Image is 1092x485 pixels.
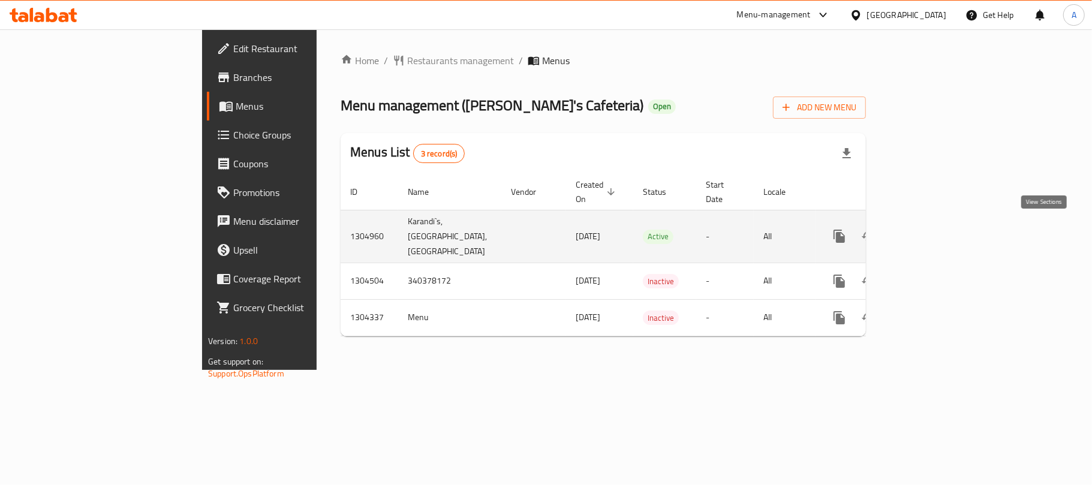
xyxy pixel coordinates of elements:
[208,366,284,381] a: Support.OpsPlatform
[576,309,600,325] span: [DATE]
[643,275,679,288] span: Inactive
[207,92,384,121] a: Menus
[754,210,816,263] td: All
[754,263,816,299] td: All
[233,243,375,257] span: Upsell
[643,185,682,199] span: Status
[207,63,384,92] a: Branches
[341,174,950,336] table: enhanced table
[816,174,950,210] th: Actions
[341,92,643,119] span: Menu management ( [PERSON_NAME]'s Cafeteria )
[519,53,523,68] li: /
[207,236,384,264] a: Upsell
[832,139,861,168] div: Export file
[413,144,465,163] div: Total records count
[854,303,883,332] button: Change Status
[393,53,514,68] a: Restaurants management
[208,333,237,349] span: Version:
[737,8,811,22] div: Menu-management
[398,299,501,336] td: Menu
[233,300,375,315] span: Grocery Checklist
[239,333,258,349] span: 1.0.0
[643,230,673,243] span: Active
[854,267,883,296] button: Change Status
[207,34,384,63] a: Edit Restaurant
[233,70,375,85] span: Branches
[408,185,444,199] span: Name
[706,177,739,206] span: Start Date
[207,264,384,293] a: Coverage Report
[208,354,263,369] span: Get support on:
[398,263,501,299] td: 340378172
[576,177,619,206] span: Created On
[207,293,384,322] a: Grocery Checklist
[542,53,570,68] span: Menus
[854,222,883,251] button: Change Status
[207,121,384,149] a: Choice Groups
[236,99,375,113] span: Menus
[576,273,600,288] span: [DATE]
[350,143,465,163] h2: Menus List
[233,185,375,200] span: Promotions
[763,185,801,199] span: Locale
[576,228,600,244] span: [DATE]
[783,100,856,115] span: Add New Menu
[233,128,375,142] span: Choice Groups
[384,53,388,68] li: /
[643,311,679,325] span: Inactive
[207,178,384,207] a: Promotions
[233,272,375,286] span: Coverage Report
[825,267,854,296] button: more
[233,214,375,228] span: Menu disclaimer
[825,222,854,251] button: more
[648,101,676,112] span: Open
[643,274,679,288] div: Inactive
[754,299,816,336] td: All
[233,41,375,56] span: Edit Restaurant
[207,149,384,178] a: Coupons
[511,185,552,199] span: Vendor
[341,53,866,68] nav: breadcrumb
[643,230,673,244] div: Active
[648,100,676,114] div: Open
[696,299,754,336] td: -
[1072,8,1076,22] span: A
[414,148,465,159] span: 3 record(s)
[350,185,373,199] span: ID
[407,53,514,68] span: Restaurants management
[825,303,854,332] button: more
[233,156,375,171] span: Coupons
[398,210,501,263] td: Karandi`s, [GEOGRAPHIC_DATA],[GEOGRAPHIC_DATA]
[207,207,384,236] a: Menu disclaimer
[696,210,754,263] td: -
[696,263,754,299] td: -
[773,97,866,119] button: Add New Menu
[867,8,946,22] div: [GEOGRAPHIC_DATA]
